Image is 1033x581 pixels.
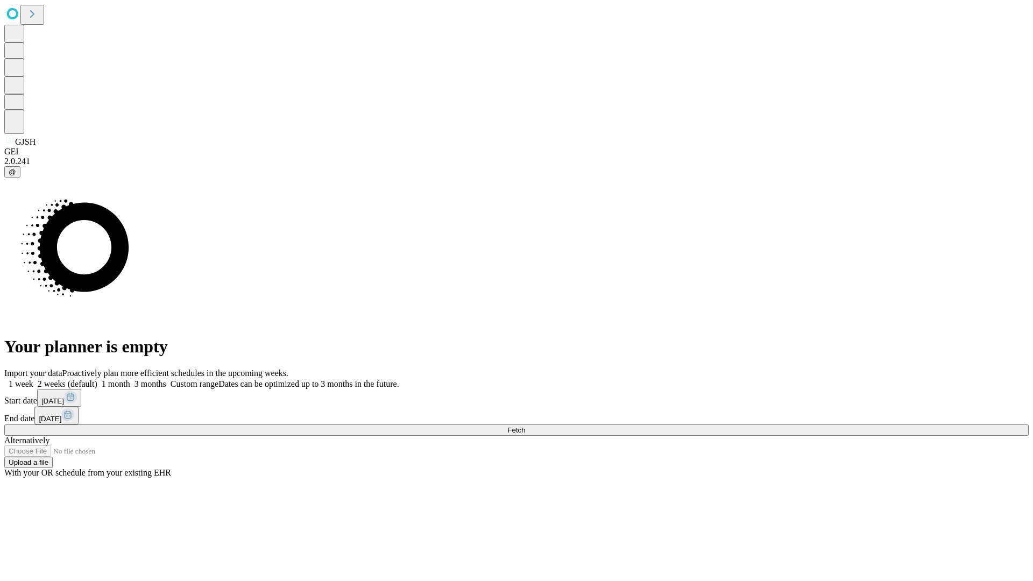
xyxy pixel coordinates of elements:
span: With your OR schedule from your existing EHR [4,468,171,477]
span: 1 week [9,379,33,388]
span: Custom range [171,379,218,388]
span: 3 months [135,379,166,388]
span: Import your data [4,369,62,378]
span: Proactively plan more efficient schedules in the upcoming weeks. [62,369,288,378]
span: Fetch [507,426,525,434]
h1: Your planner is empty [4,337,1029,357]
span: GJSH [15,137,36,146]
button: Upload a file [4,457,53,468]
span: Dates can be optimized up to 3 months in the future. [218,379,399,388]
div: End date [4,407,1029,424]
span: 1 month [102,379,130,388]
button: [DATE] [34,407,79,424]
div: 2.0.241 [4,157,1029,166]
button: @ [4,166,20,178]
button: [DATE] [37,389,81,407]
span: 2 weeks (default) [38,379,97,388]
span: [DATE] [39,415,61,423]
span: @ [9,168,16,176]
div: Start date [4,389,1029,407]
button: Fetch [4,424,1029,436]
div: GEI [4,147,1029,157]
span: [DATE] [41,397,64,405]
span: Alternatively [4,436,49,445]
